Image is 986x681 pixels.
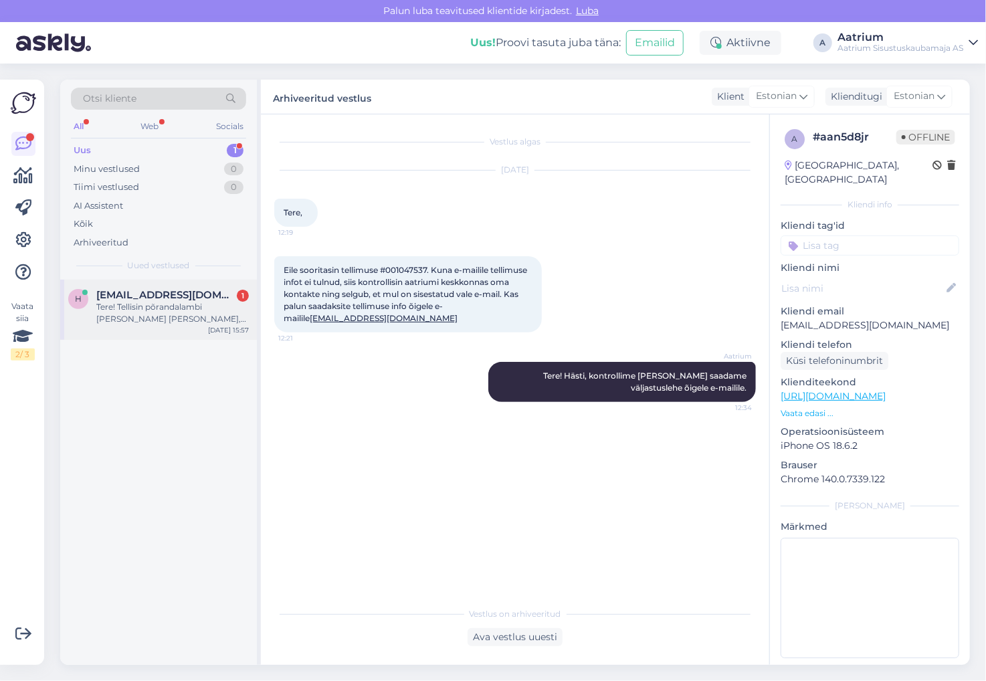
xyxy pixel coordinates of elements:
div: Vaata siia [11,300,35,361]
input: Lisa tag [781,235,959,256]
div: Minu vestlused [74,163,140,176]
div: 1 [227,144,243,157]
div: [GEOGRAPHIC_DATA], [GEOGRAPHIC_DATA] [785,159,932,187]
span: Tere! Hästi, kontrollime [PERSON_NAME] saadame väljastuslehe õigele e-mailile. [543,371,749,393]
div: Tiimi vestlused [74,181,139,194]
a: [EMAIL_ADDRESS][DOMAIN_NAME] [310,313,458,323]
input: Lisa nimi [781,281,944,296]
p: Kliendi email [781,304,959,318]
span: Uued vestlused [128,260,190,272]
div: 0 [224,163,243,176]
div: 0 [224,181,243,194]
div: Proovi tasuta juba täna: [470,35,621,51]
div: 2 / 3 [11,349,35,361]
div: Tere! Tellisin põrandalambi [PERSON_NAME] [PERSON_NAME], et tellimus on SmartPosti kullerile üle ... [96,301,249,325]
span: Eile sooritasin tellimuse #001047537. Kuna e-mailile tellimuse infot ei tulnud, siis kontrollisin... [284,265,529,323]
span: Estonian [894,89,934,104]
div: Vestlus algas [274,136,756,148]
p: Operatsioonisüsteem [781,425,959,439]
div: Web [138,118,162,135]
div: Klienditugi [825,90,882,104]
p: Brauser [781,458,959,472]
button: Emailid [626,30,684,56]
p: Vaata edasi ... [781,407,959,419]
b: Uus! [470,36,496,49]
span: Offline [896,130,955,144]
span: Vestlus on arhiveeritud [470,608,561,620]
div: AI Assistent [74,199,123,213]
div: Aktiivne [700,31,781,55]
img: Askly Logo [11,90,36,116]
div: Aatrium [837,32,963,43]
div: Uus [74,144,91,157]
p: Kliendi telefon [781,338,959,352]
span: 12:34 [702,403,752,413]
div: [PERSON_NAME] [781,500,959,512]
span: heimarv@gmail.com [96,289,235,301]
div: Arhiveeritud [74,236,128,250]
p: Märkmed [781,520,959,534]
a: [URL][DOMAIN_NAME] [781,390,886,402]
span: Luba [572,5,603,17]
span: Otsi kliente [83,92,136,106]
span: h [75,294,82,304]
div: Kliendi info [781,199,959,211]
div: Klient [712,90,745,104]
span: a [792,134,798,144]
p: [EMAIL_ADDRESS][DOMAIN_NAME] [781,318,959,332]
label: Arhiveeritud vestlus [273,88,371,106]
div: [DATE] 15:57 [208,325,249,335]
p: iPhone OS 18.6.2 [781,439,959,453]
div: [DATE] [274,164,756,176]
div: A [813,33,832,52]
a: AatriumAatrium Sisustuskaubamaja AS [837,32,978,54]
span: 12:21 [278,333,328,343]
span: Aatrium [702,351,752,361]
p: Chrome 140.0.7339.122 [781,472,959,486]
div: # aan5d8jr [813,129,896,145]
span: Tere, [284,207,302,217]
div: Aatrium Sisustuskaubamaja AS [837,43,963,54]
p: Kliendi nimi [781,261,959,275]
div: Küsi telefoninumbrit [781,352,888,370]
span: 12:19 [278,227,328,237]
span: Estonian [756,89,797,104]
div: Socials [213,118,246,135]
div: 1 [237,290,249,302]
div: All [71,118,86,135]
div: Kõik [74,217,93,231]
p: Klienditeekond [781,375,959,389]
p: Kliendi tag'id [781,219,959,233]
div: Ava vestlus uuesti [468,628,563,646]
